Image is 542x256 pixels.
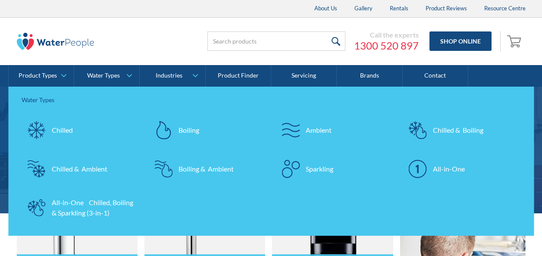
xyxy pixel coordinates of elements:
a: Ambient [276,115,394,145]
a: Product Finder [206,65,271,87]
a: All-in-One Chilled, Boiling & Sparkling (3-in-1) [22,193,140,223]
a: Servicing [271,65,337,87]
div: All-in-One [433,164,465,174]
a: Contact [403,65,468,87]
div: Water Types [22,95,521,104]
div: Water Types [87,72,120,79]
a: Product Types [9,65,74,87]
div: Chilled [52,125,73,135]
a: 1300 520 897 [354,39,419,52]
div: Boiling & Ambient [179,164,234,174]
a: Water Types [74,65,139,87]
div: Product Types [19,72,57,79]
div: All-in-One Chilled, Boiling & Sparkling (3-in-1) [52,197,136,218]
a: Brands [337,65,402,87]
a: Chilled & Boiling [403,115,521,145]
div: Call the experts [354,31,419,39]
div: Ambient [306,125,332,135]
div: Industries [156,72,182,79]
div: Sparkling [306,164,333,174]
a: All-in-One [403,154,521,184]
a: Industries [140,65,205,87]
a: Boiling & Ambient [148,154,267,184]
input: Search products [207,31,345,51]
img: shopping cart [507,34,523,48]
a: Chilled & Ambient [22,154,140,184]
div: Chilled & Boiling [433,125,483,135]
a: Shop Online [429,31,492,51]
a: Chilled [22,115,140,145]
div: Chilled & Ambient [52,164,107,174]
a: Open cart [505,31,526,52]
div: Boiling [179,125,199,135]
img: The Water People [17,33,94,50]
a: Boiling [148,115,267,145]
a: Sparkling [276,154,394,184]
nav: Water Types [9,87,534,236]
